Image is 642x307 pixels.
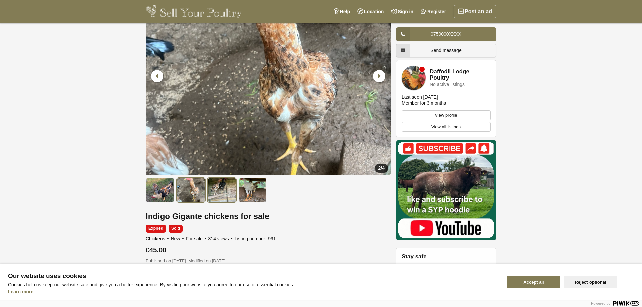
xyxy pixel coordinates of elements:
[354,5,387,18] a: Location
[564,276,617,288] button: Reject optional
[507,276,560,288] button: Accept all
[8,282,499,287] p: Cookies help us keep our website safe and give you a better experience. By visiting our website y...
[8,273,499,279] span: Our website uses cookies
[146,178,174,202] img: Indigo Gigante chickens for sale - 1
[396,27,496,41] a: 0750000XXXX
[382,165,385,171] span: 4
[235,236,276,241] span: Listing number: 991
[402,66,426,90] img: Daffodil Lodge Poultry
[430,48,461,53] span: Send message
[370,67,387,85] div: Next slide
[430,82,465,87] div: No active listings
[177,178,205,202] img: Indigo Gigante chickens for sale - 2
[402,122,491,132] a: View all listings
[146,225,166,233] span: Expired
[146,5,242,18] img: Sell Your Poultry
[591,301,610,305] span: Powered by
[431,31,461,37] span: 0750000XXXX
[330,5,354,18] a: Help
[402,94,438,100] div: Last seen [DATE]
[396,44,496,57] a: Send message
[402,110,491,120] a: View profile
[146,246,391,254] div: £45.00
[149,67,167,85] div: Previous slide
[375,164,388,173] div: /
[8,289,33,294] a: Learn more
[146,236,170,241] span: Chickens
[387,5,417,18] a: Sign in
[171,236,184,241] span: New
[208,178,236,202] img: Indigo Gigante chickens for sale - 3
[454,5,496,18] a: Post an ad
[208,236,233,241] span: 314 views
[430,69,491,81] a: Daffodil Lodge Poultry
[186,236,207,241] span: For sale
[402,253,491,260] h2: Stay safe
[419,67,425,72] div: Member is offline
[378,165,381,171] span: 2
[146,258,391,264] p: Published on [DATE]. Modified on [DATE].
[239,178,267,202] img: Indigo Gigante chickens for sale - 4
[146,212,391,221] h1: Indigo Gigante chickens for sale
[402,100,446,106] div: Member for 3 months
[169,225,183,233] span: Sold
[417,5,450,18] a: Register
[396,140,496,240] img: Mat Atkinson Farming YouTube Channel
